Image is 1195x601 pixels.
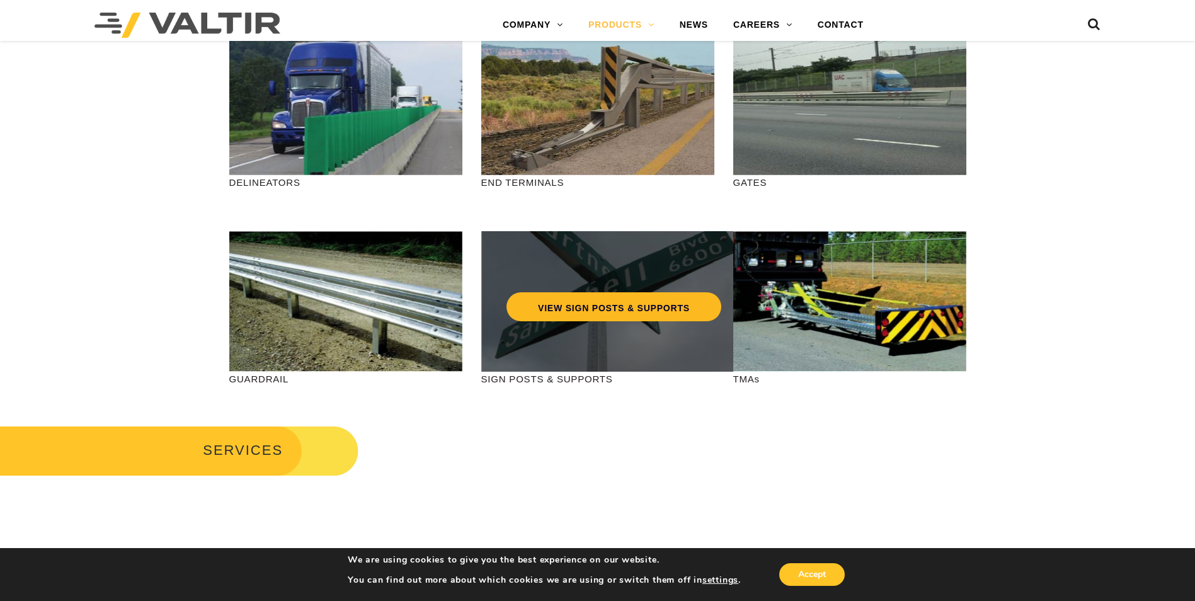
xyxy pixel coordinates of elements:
[721,13,805,38] a: CAREERS
[490,13,576,38] a: COMPANY
[733,175,966,190] p: GATES
[779,563,845,586] button: Accept
[805,13,876,38] a: CONTACT
[667,13,721,38] a: NEWS
[576,13,667,38] a: PRODUCTS
[506,292,721,321] a: VIEW SIGN POSTS & SUPPORTS
[229,372,462,386] p: GUARDRAIL
[702,575,738,586] button: settings
[733,372,966,386] p: TMAs
[94,13,280,38] img: Valtir
[348,575,741,586] p: You can find out more about which cookies we are using or switch them off in .
[348,554,741,566] p: We are using cookies to give you the best experience on our website.
[229,175,462,190] p: DELINEATORS
[481,372,714,386] p: SIGN POSTS & SUPPORTS
[481,175,714,190] p: END TERMINALS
